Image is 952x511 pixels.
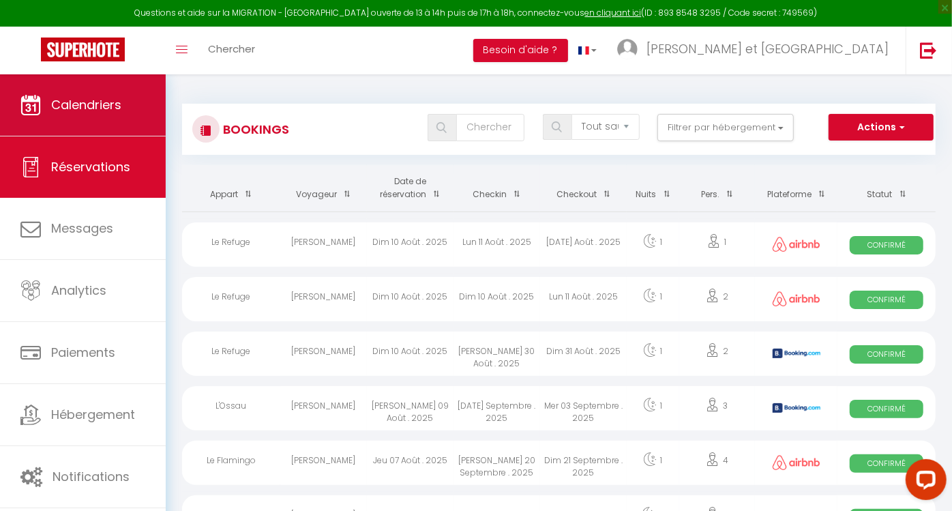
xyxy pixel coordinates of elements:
span: [PERSON_NAME] et [GEOGRAPHIC_DATA] [646,40,889,57]
th: Sort by booking date [367,165,453,211]
th: Sort by people [679,165,755,211]
span: Analytics [51,282,106,299]
a: Chercher [198,27,265,74]
th: Sort by checkout [540,165,627,211]
span: Calendriers [51,96,121,113]
th: Sort by guest [280,165,367,211]
button: Filtrer par hébergement [657,114,794,141]
th: Sort by checkin [453,165,540,211]
span: Réservations [51,158,130,175]
img: logout [920,42,937,59]
iframe: LiveChat chat widget [895,454,952,511]
span: Paiements [51,344,115,361]
a: en cliquant ici [585,7,642,18]
img: ... [617,39,638,59]
th: Sort by nights [627,165,679,211]
span: Messages [51,220,113,237]
input: Chercher [456,114,524,141]
span: Hébergement [51,406,135,423]
img: Super Booking [41,38,125,61]
th: Sort by rentals [182,165,280,211]
th: Sort by status [837,165,936,211]
span: Chercher [208,42,255,56]
a: ... [PERSON_NAME] et [GEOGRAPHIC_DATA] [607,27,906,74]
th: Sort by channel [755,165,838,211]
button: Actions [829,114,934,141]
h3: Bookings [220,114,289,145]
span: Notifications [53,468,130,485]
button: Besoin d'aide ? [473,39,568,62]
